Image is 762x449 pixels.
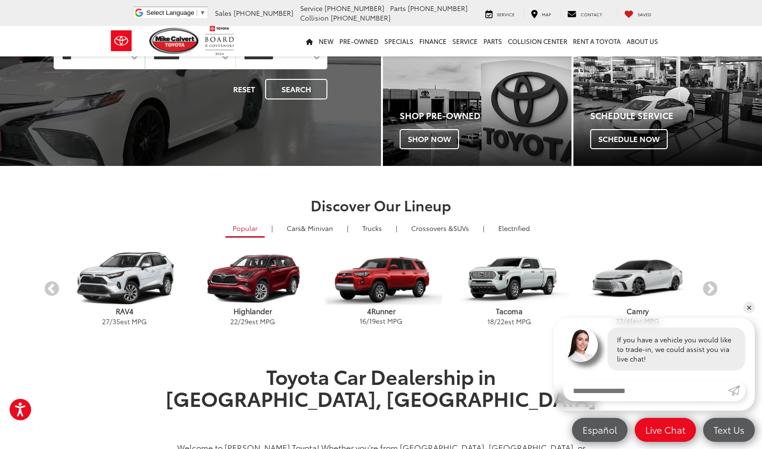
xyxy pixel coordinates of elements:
[497,317,504,326] span: 22
[640,424,690,436] span: Live Chat
[383,34,571,166] a: Shop Pre-Owned Shop Now
[60,306,189,316] p: RAV4
[497,11,515,17] span: Service
[481,223,487,233] li: |
[225,220,265,238] a: Popular
[234,8,293,18] span: [PHONE_NUMBER]
[626,316,633,326] span: 41
[709,424,749,436] span: Text Us
[573,306,702,316] p: Camry
[573,316,702,326] p: / est MPG
[146,9,206,16] a: Select Language​
[448,253,571,305] img: Toyota Tacoma
[102,317,110,326] span: 27
[577,253,699,305] img: Toyota Camry
[320,253,442,305] img: Toyota 4Runner
[359,316,366,326] span: 16
[404,220,476,236] a: SUVs
[607,328,745,371] div: If you have a vehicle you would like to trade-in, we could assist you via live chat!
[369,316,376,326] span: 19
[200,9,206,16] span: ▼
[44,281,60,297] button: Previous
[44,197,718,213] h2: Discover Our Lineup
[638,11,651,17] span: Saved
[542,11,551,17] span: Map
[635,418,696,442] a: Live Chat
[192,253,314,305] img: Toyota Highlander
[703,418,755,442] a: Text Us
[449,26,481,56] a: Service
[301,223,333,233] span: & Minivan
[590,111,762,120] h4: Schedule Service
[563,380,728,401] input: Enter your message
[581,11,602,17] span: Contact
[624,26,661,56] a: About Us
[331,13,391,22] span: [PHONE_NUMBER]
[487,317,494,326] span: 18
[189,306,317,316] p: Highlander
[445,306,573,316] p: Tacoma
[241,317,248,326] span: 29
[478,9,522,18] a: Service
[103,25,139,56] img: Toyota
[481,26,505,56] a: Parts
[325,3,384,13] span: [PHONE_NUMBER]
[572,418,628,442] a: Español
[505,26,570,56] a: Collision Center
[616,316,623,326] span: 32
[336,26,381,56] a: Pre-Owned
[560,9,609,18] a: Contact
[44,244,718,334] aside: carousel
[445,317,573,326] p: / est MPG
[225,79,263,99] button: Reset
[303,26,316,56] a: Home
[158,365,604,431] h1: Toyota Car Dealership in [GEOGRAPHIC_DATA], [GEOGRAPHIC_DATA]
[411,223,453,233] span: Crossovers &
[563,328,598,362] img: Agent profile photo
[265,79,327,99] button: Search
[491,220,537,236] a: Electrified
[355,220,389,236] a: Trucks
[317,316,445,326] p: / est MPG
[316,26,336,56] a: New
[146,9,194,16] span: Select Language
[230,317,238,326] span: 22
[189,317,317,326] p: / est MPG
[215,8,232,18] span: Sales
[300,3,323,13] span: Service
[60,252,189,306] img: Toyota RAV4
[408,3,468,13] span: [PHONE_NUMBER]
[728,380,745,401] a: Submit
[702,281,718,297] button: Next
[400,129,459,149] span: Shop Now
[149,28,200,54] img: Mike Calvert Toyota
[524,9,558,18] a: Map
[112,317,120,326] span: 35
[573,34,762,166] a: Schedule Service Schedule Now
[280,220,340,236] a: Cars
[269,223,275,233] li: |
[317,306,445,316] p: 4Runner
[416,26,449,56] a: Finance
[617,9,659,18] a: My Saved Vehicles
[400,111,571,120] h4: Shop Pre-Owned
[590,129,668,149] span: Schedule Now
[393,223,400,233] li: |
[570,26,624,56] a: Rent a Toyota
[60,317,189,326] p: / est MPG
[390,3,406,13] span: Parts
[578,424,622,436] span: Español
[300,13,329,22] span: Collision
[381,26,416,56] a: Specials
[345,223,351,233] li: |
